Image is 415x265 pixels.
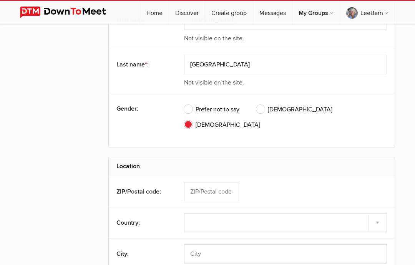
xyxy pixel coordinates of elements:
a: Home [140,1,169,24]
a: Messages [253,1,292,24]
span: [DEMOGRAPHIC_DATA] [184,120,260,129]
a: Discover [169,1,205,24]
a: Create group [205,1,253,24]
div: ZIP/Postal code: [116,182,171,201]
input: ZIP/Postal code [184,182,239,201]
a: LeeBern [340,1,395,24]
input: City [184,244,387,263]
div: Last name : [116,55,171,74]
a: My Groups [292,1,340,24]
div: Gender: [116,99,171,118]
div: Not visible on the site. [184,34,387,43]
div: Country: [116,213,171,232]
span: Prefer not to say [184,105,239,114]
img: DownToMeet [20,7,118,18]
h2: Location [116,157,387,176]
span: [DEMOGRAPHIC_DATA] [256,105,332,114]
div: Not visible on the site. [184,78,387,87]
div: City: [116,244,171,263]
input: Enter your last name [184,55,387,74]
